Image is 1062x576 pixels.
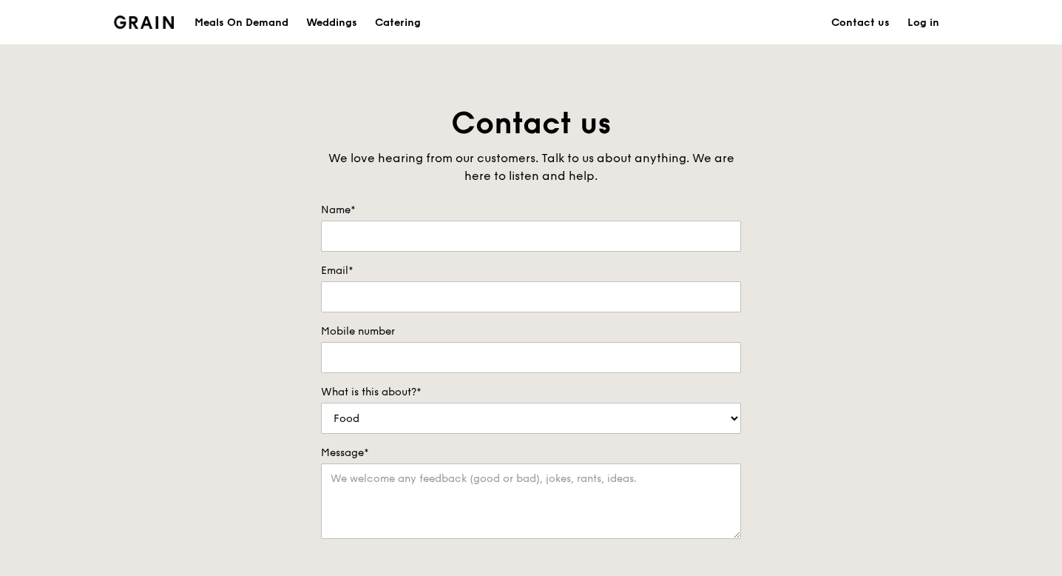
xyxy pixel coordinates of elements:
[321,203,741,218] label: Name*
[321,264,741,278] label: Email*
[114,16,174,29] img: Grain
[321,446,741,461] label: Message*
[375,1,421,45] div: Catering
[822,1,899,45] a: Contact us
[306,1,357,45] div: Weddings
[297,1,366,45] a: Weddings
[321,150,741,185] div: We love hearing from our customers. Talk to us about anything. We are here to listen and help.
[366,1,430,45] a: Catering
[195,1,288,45] div: Meals On Demand
[899,1,948,45] a: Log in
[321,104,741,144] h1: Contact us
[321,324,741,339] label: Mobile number
[321,385,741,400] label: What is this about?*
